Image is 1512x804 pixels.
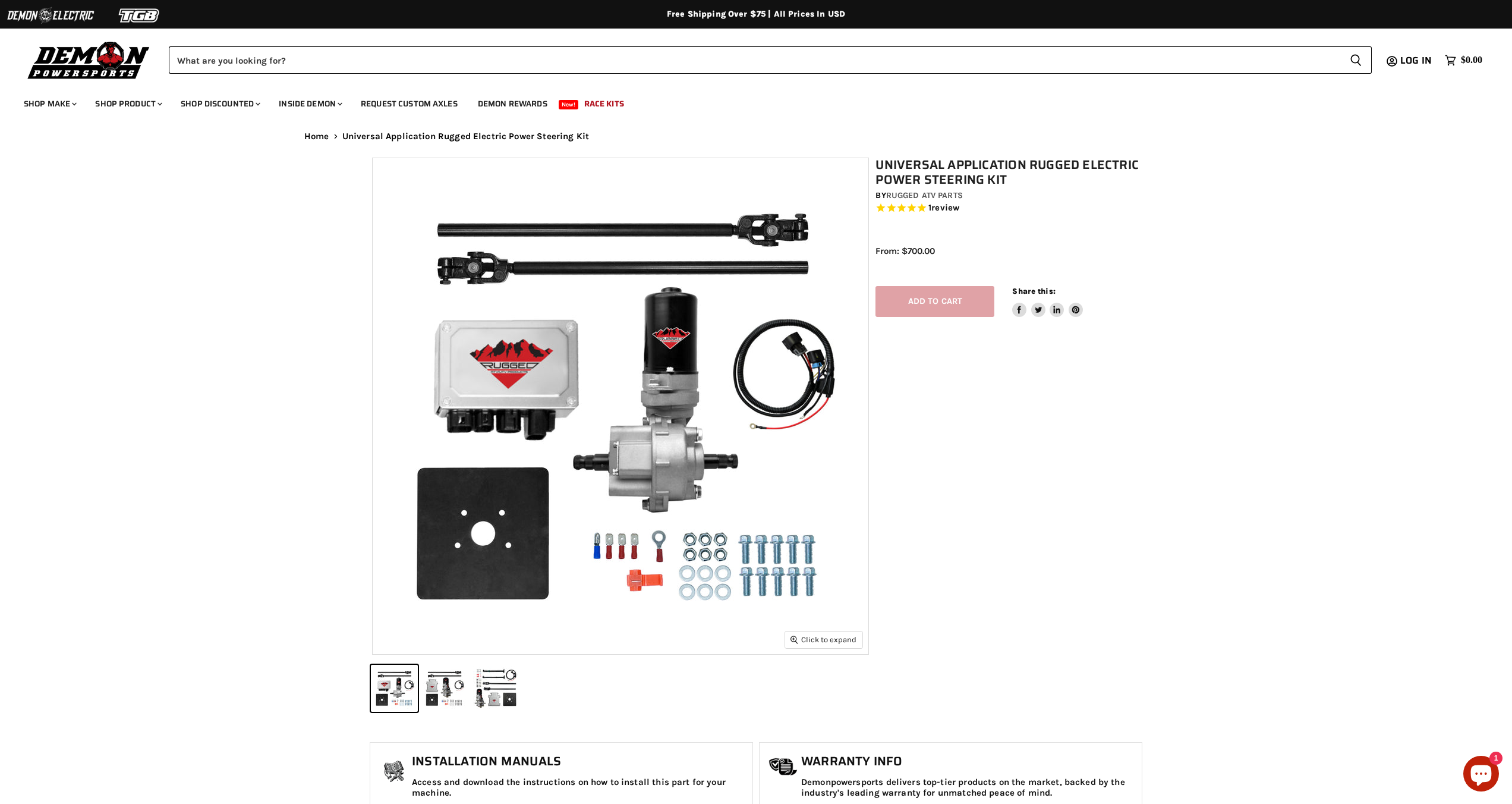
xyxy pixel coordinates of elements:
[379,758,409,787] img: install_manual-icon.png
[15,87,1479,116] ul: Main menu
[371,665,418,712] button: Universal Application Rugged Electric Power Steering Kit thumbnail
[875,202,1146,215] span: Rated 5.0 out of 5 stars 1 reviews
[886,190,963,200] a: Rugged ATV Parts
[1012,286,1083,318] aside: Share this:
[169,46,1372,74] form: Product
[472,665,519,712] button: Universal Application Rugged Electric Power Steering Kit thumbnail
[6,4,95,27] img: Demon Electric Logo 2
[1395,55,1439,66] a: Log in
[352,92,467,116] a: Request Custom Axles
[790,635,856,644] span: Click to expand
[24,39,154,81] img: Demon Powersports
[86,92,169,116] a: Shop Product
[281,131,1231,142] nav: Breadcrumbs
[928,203,959,213] span: 1 reviews
[1012,287,1055,296] span: Share this:
[169,46,1340,74] input: Search
[801,777,1136,798] p: Demonpowersports delivers top-tier products on the market, backed by the industry's leading warra...
[270,92,349,116] a: Inside Demon
[575,92,633,116] a: Race Kits
[768,758,798,776] img: warranty-icon.png
[785,632,862,648] button: Click to expand
[1400,53,1432,68] span: Log in
[373,158,868,654] img: Universal Application Rugged Electric Power Steering Kit
[342,131,589,142] span: Universal Application Rugged Electric Power Steering Kit
[95,4,184,27] img: TGB Logo 2
[421,665,468,712] button: Universal Application Rugged Electric Power Steering Kit thumbnail
[559,100,579,109] span: New!
[412,777,746,798] p: Access and download the instructions on how to install this part for your machine.
[875,246,935,256] span: From: $700.00
[469,92,556,116] a: Demon Rewards
[875,158,1146,187] h1: Universal Application Rugged Electric Power Steering Kit
[281,9,1231,20] div: Free Shipping Over $75 | All Prices In USD
[304,131,329,142] a: Home
[801,755,1136,769] h1: Warranty Info
[931,203,959,213] span: review
[1340,46,1372,74] button: Search
[1460,756,1502,794] inbox-online-store-chat: Shopify online store chat
[875,189,1146,202] div: by
[15,92,84,116] a: Shop Make
[1439,52,1488,69] a: $0.00
[412,755,746,769] h1: Installation Manuals
[172,92,267,116] a: Shop Discounted
[1461,55,1482,66] span: $0.00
